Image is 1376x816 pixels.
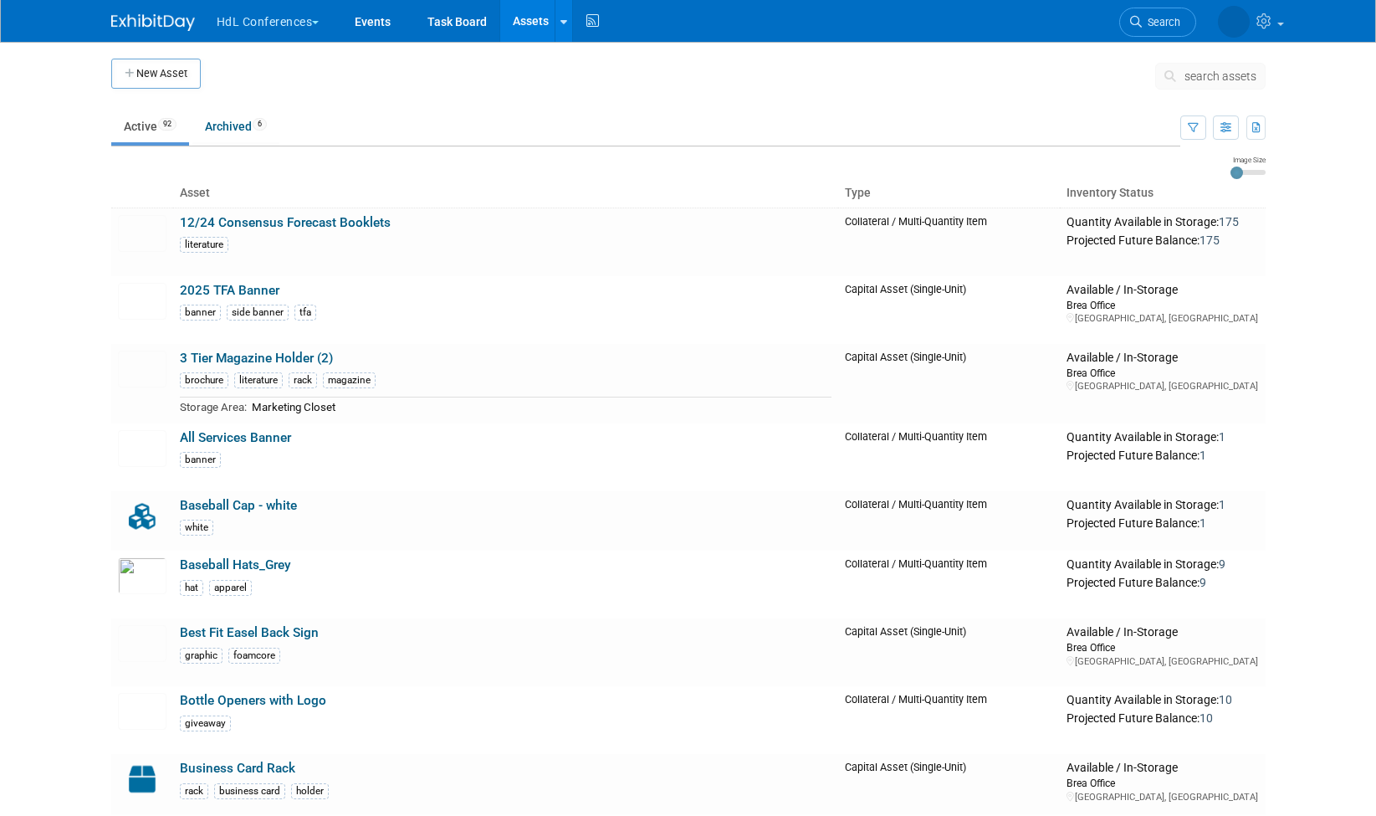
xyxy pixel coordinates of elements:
div: graphic [180,648,223,664]
div: Projected Future Balance: [1067,513,1258,531]
img: Capital-Asset-Icon-2.png [118,761,166,798]
div: Available / In-Storage [1067,625,1258,640]
div: Brea Office [1067,366,1258,380]
td: Capital Asset (Single-Unit) [838,276,1060,344]
div: brochure [180,372,228,388]
a: 3 Tier Magazine Holder (2) [180,351,333,366]
a: Baseball Cap - white [180,498,297,513]
div: banner [180,305,221,321]
a: Archived6 [192,110,279,142]
div: Available / In-Storage [1067,351,1258,366]
span: 9 [1200,576,1206,589]
span: 1 [1200,516,1206,530]
span: 10 [1219,693,1232,706]
a: Bottle Openers with Logo [180,693,326,708]
td: Capital Asset (Single-Unit) [838,754,1060,814]
div: Quantity Available in Storage: [1067,430,1258,445]
a: Best Fit Easel Back Sign [180,625,319,640]
div: Image Size [1230,155,1266,165]
div: [GEOGRAPHIC_DATA], [GEOGRAPHIC_DATA] [1067,380,1258,393]
span: 175 [1200,234,1220,247]
span: 1 [1219,498,1225,511]
div: Projected Future Balance: [1067,445,1258,464]
span: Storage Area: [180,401,247,413]
button: New Asset [111,59,201,89]
div: Brea Office [1067,640,1258,654]
div: holder [291,783,329,799]
span: search assets [1184,69,1256,83]
div: Projected Future Balance: [1067,572,1258,591]
div: [GEOGRAPHIC_DATA], [GEOGRAPHIC_DATA] [1067,791,1258,803]
div: banner [180,452,221,468]
a: Business Card Rack [180,761,295,776]
div: Quantity Available in Storage: [1067,557,1258,572]
div: rack [180,783,208,799]
div: literature [180,237,228,253]
td: Capital Asset (Single-Unit) [838,618,1060,686]
div: Quantity Available in Storage: [1067,693,1258,708]
div: tfa [294,305,316,321]
img: Polly Tracy [1175,9,1250,28]
span: 92 [158,118,176,131]
div: hat [180,580,203,596]
span: 1 [1219,430,1225,444]
th: Type [838,179,1060,208]
div: rack [289,372,317,388]
div: Projected Future Balance: [1067,230,1258,249]
div: [GEOGRAPHIC_DATA], [GEOGRAPHIC_DATA] [1067,655,1258,668]
div: Quantity Available in Storage: [1067,215,1258,230]
td: Collateral / Multi-Quantity Item [838,491,1060,552]
td: Capital Asset (Single-Unit) [838,344,1060,423]
td: Collateral / Multi-Quantity Item [838,208,1060,276]
a: Baseball Hats_Grey [180,557,291,572]
div: giveaway [180,716,231,731]
span: 6 [253,118,267,131]
div: Projected Future Balance: [1067,708,1258,726]
span: 9 [1219,557,1225,571]
td: Collateral / Multi-Quantity Item [838,423,1060,491]
div: side banner [227,305,289,321]
div: apparel [209,580,252,596]
a: 12/24 Consensus Forecast Booklets [180,215,391,230]
div: Brea Office [1067,776,1258,790]
a: Search [1077,8,1153,37]
div: foamcore [228,648,280,664]
td: Collateral / Multi-Quantity Item [838,551,1060,618]
div: [GEOGRAPHIC_DATA], [GEOGRAPHIC_DATA] [1067,312,1258,325]
div: Available / In-Storage [1067,283,1258,298]
div: Brea Office [1067,298,1258,312]
td: Marketing Closet [247,398,832,417]
button: search assets [1155,63,1266,90]
div: white [180,520,213,536]
div: Available / In-Storage [1067,761,1258,776]
img: ExhibitDay [111,14,195,31]
a: Active92 [111,110,189,142]
span: Search [1099,16,1138,28]
th: Asset [173,179,839,208]
a: All Services Banner [180,430,291,445]
div: business card [214,783,285,799]
img: Collateral-Icon-2.png [118,498,166,535]
span: 1 [1200,449,1206,462]
td: Collateral / Multi-Quantity Item [838,686,1060,754]
span: 10 [1200,711,1213,725]
div: literature [234,372,283,388]
div: magazine [323,372,376,388]
span: 175 [1219,215,1239,228]
a: 2025 TFA Banner [180,283,279,298]
div: Quantity Available in Storage: [1067,498,1258,513]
